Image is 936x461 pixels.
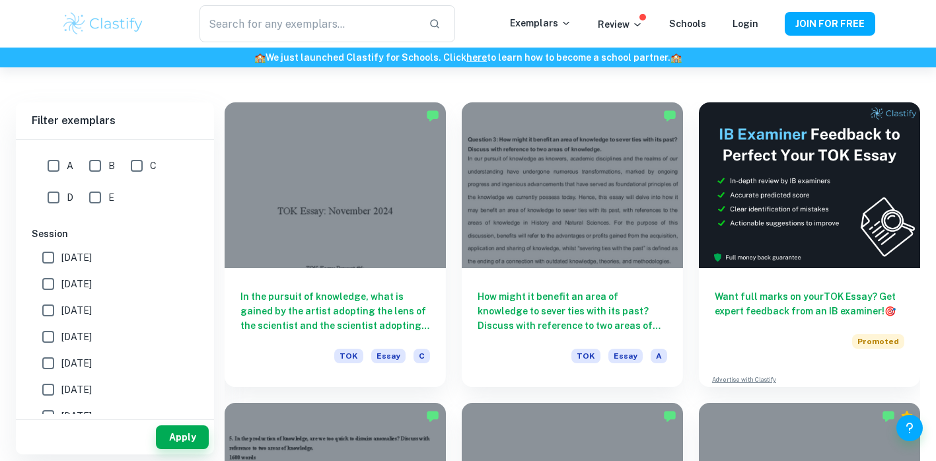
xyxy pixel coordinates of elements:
[670,52,682,63] span: 🏫
[712,375,776,384] a: Advertise with Clastify
[882,409,895,423] img: Marked
[478,289,667,333] h6: How might it benefit an area of knowledge to sever ties with its past? Discuss with reference to ...
[466,52,487,63] a: here
[67,190,73,205] span: D
[510,16,571,30] p: Exemplars
[426,409,439,423] img: Marked
[371,349,406,363] span: Essay
[61,382,92,397] span: [DATE]
[715,289,904,318] h6: Want full marks on your TOK Essay ? Get expert feedback from an IB examiner!
[61,303,92,318] span: [DATE]
[61,250,92,265] span: [DATE]
[156,425,209,449] button: Apply
[663,409,676,423] img: Marked
[67,159,73,173] span: A
[884,306,896,316] span: 🎯
[414,349,430,363] span: C
[225,102,446,387] a: In the pursuit of knowledge, what is gained by the artist adopting the lens of the scientist and ...
[699,102,920,268] img: Thumbnail
[199,5,417,42] input: Search for any exemplars...
[61,330,92,344] span: [DATE]
[663,109,676,122] img: Marked
[61,409,92,423] span: [DATE]
[150,159,157,173] span: C
[108,190,114,205] span: E
[608,349,643,363] span: Essay
[785,12,875,36] button: JOIN FOR FREE
[699,102,920,387] a: Want full marks on yourTOK Essay? Get expert feedback from an IB examiner!PromotedAdvertise with ...
[254,52,266,63] span: 🏫
[733,18,758,29] a: Login
[3,50,933,65] h6: We just launched Clastify for Schools. Click to learn how to become a school partner.
[334,349,363,363] span: TOK
[16,102,214,139] h6: Filter exemplars
[61,277,92,291] span: [DATE]
[571,349,600,363] span: TOK
[598,17,643,32] p: Review
[462,102,683,387] a: How might it benefit an area of knowledge to sever ties with its past? Discuss with reference to ...
[61,356,92,371] span: [DATE]
[651,349,667,363] span: A
[61,11,145,37] img: Clastify logo
[426,109,439,122] img: Marked
[669,18,706,29] a: Schools
[108,159,115,173] span: B
[240,289,430,333] h6: In the pursuit of knowledge, what is gained by the artist adopting the lens of the scientist and ...
[896,415,923,441] button: Help and Feedback
[32,227,198,241] h6: Session
[900,409,914,423] div: Premium
[852,334,904,349] span: Promoted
